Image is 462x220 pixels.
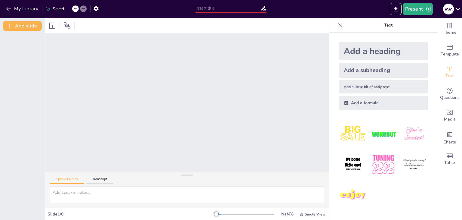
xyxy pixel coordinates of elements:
[280,211,294,217] div: NaN %
[5,4,41,14] button: My Library
[196,4,260,13] input: Insert title
[369,120,397,148] img: 2.jpeg
[438,105,462,127] div: Add images, graphics, shapes or video
[48,21,57,30] div: Layout
[48,211,216,217] div: Slide 1 / 0
[403,3,433,15] button: Present
[438,18,462,40] div: Change the overall theme
[86,177,113,184] button: Transcript
[3,21,42,31] button: Add slide
[339,63,428,78] div: Add a subheading
[444,116,456,123] span: Media
[63,22,71,29] span: Position
[339,80,428,93] div: Add a little bit of body text
[400,150,428,178] img: 6.jpeg
[438,148,462,170] div: Add a table
[438,61,462,83] div: Add text boxes
[369,150,397,178] img: 5.jpeg
[305,212,325,217] span: Single View
[400,120,428,148] img: 3.jpeg
[339,42,428,60] div: Add a heading
[438,40,462,61] div: Add ready made slides
[440,94,460,101] span: Questions
[45,6,64,12] div: Saved
[339,150,367,178] img: 4.jpeg
[441,51,459,58] span: Template
[438,127,462,148] div: Add charts and graphs
[445,73,454,79] span: Text
[438,83,462,105] div: Get real-time input from your audience
[339,181,367,209] img: 7.jpeg
[390,3,402,15] button: Export to PowerPoint
[443,139,456,146] span: Charts
[50,177,84,184] button: Speaker Notes
[444,159,455,166] span: Table
[443,4,454,14] div: ʍ ʍ
[443,3,454,15] button: ʍ ʍ
[339,96,428,110] div: Add a formula
[339,120,367,148] img: 1.jpeg
[345,18,432,33] p: Text
[443,29,457,36] span: Theme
